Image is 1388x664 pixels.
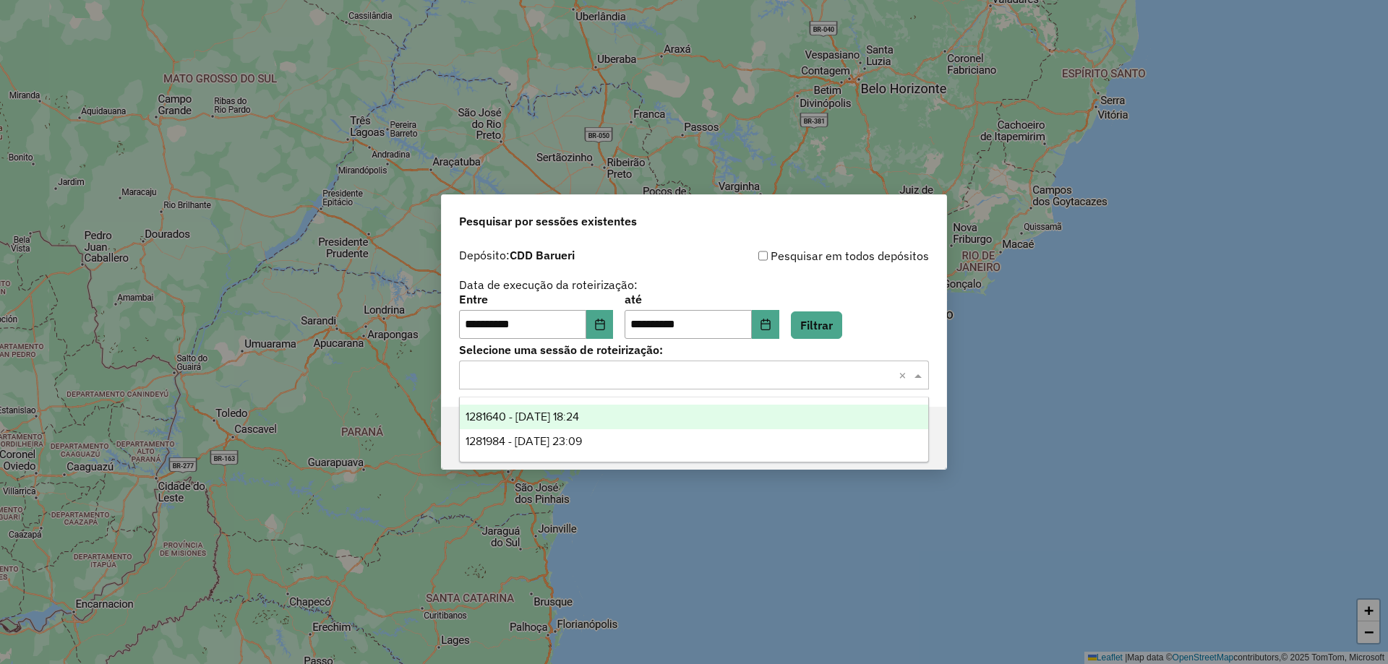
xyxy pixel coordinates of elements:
[459,276,638,293] label: Data de execução da roteirização:
[459,290,613,308] label: Entre
[459,341,929,358] label: Selecione uma sessão de roteirização:
[694,247,929,264] div: Pesquisar em todos depósitos
[459,246,575,264] label: Depósito:
[586,310,614,339] button: Choose Date
[466,435,582,447] span: 1281984 - [DATE] 23:09
[510,248,575,262] strong: CDD Barueri
[899,366,911,384] span: Clear all
[459,212,637,230] span: Pesquisar por sessões existentes
[625,290,779,308] label: até
[466,410,579,423] span: 1281640 - [DATE] 18:24
[791,311,842,339] button: Filtrar
[459,397,929,462] ng-dropdown-panel: Options list
[752,310,779,339] button: Choose Date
